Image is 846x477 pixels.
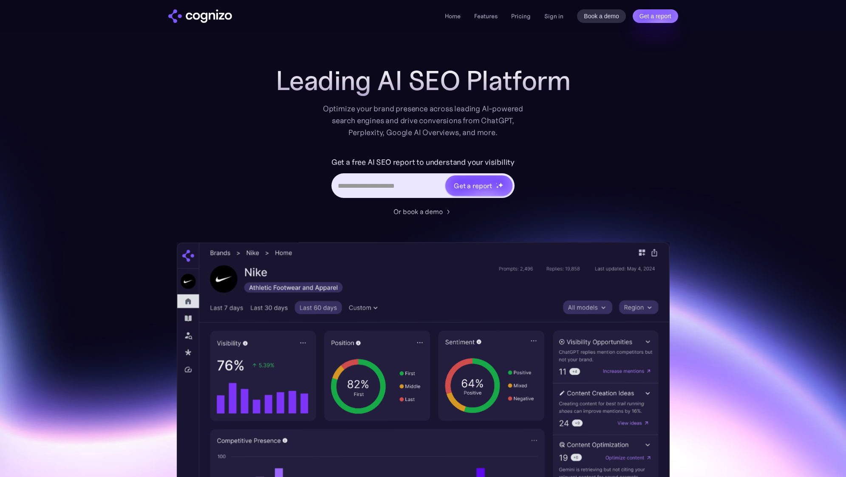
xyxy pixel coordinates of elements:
[474,12,498,20] a: Features
[445,12,461,20] a: Home
[393,206,443,217] div: Or book a demo
[331,155,515,169] label: Get a free AI SEO report to understand your visibility
[454,181,492,191] div: Get a report
[511,12,531,20] a: Pricing
[331,155,515,202] form: Hero URL Input Form
[168,9,232,23] a: home
[498,182,504,188] img: star
[496,186,499,189] img: star
[276,65,571,96] h1: Leading AI SEO Platform
[319,103,528,138] div: Optimize your brand presence across leading AI-powered search engines and drive conversions from ...
[393,206,453,217] a: Or book a demo
[496,183,497,184] img: star
[544,11,563,21] a: Sign in
[577,9,626,23] a: Book a demo
[168,9,232,23] img: cognizo logo
[444,175,513,197] a: Get a reportstarstarstar
[633,9,678,23] a: Get a report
